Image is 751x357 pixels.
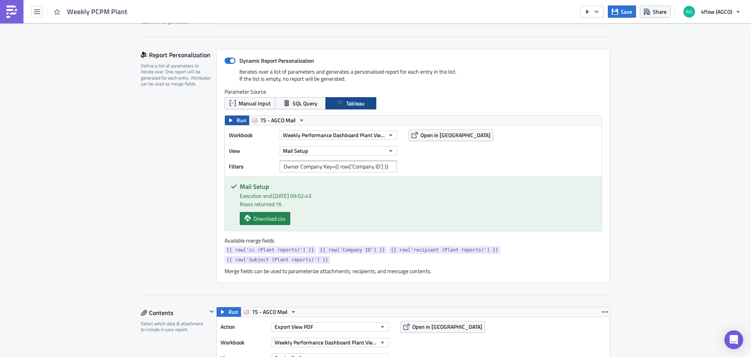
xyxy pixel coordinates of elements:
[318,246,387,254] a: {{ row['Company ID'] }}
[252,307,287,317] span: TS - AGCO Mail
[320,246,385,254] span: {{ row['Company ID'] }}
[293,99,317,107] span: SQL Query
[275,338,377,346] span: Weekly Performance Dashboard Plant View (PCPM)
[640,5,670,18] button: Share
[724,330,743,349] div: Open Intercom Messenger
[228,307,238,317] span: Run
[225,97,275,109] button: Manual Input
[253,214,286,223] span: Download csv
[283,131,385,139] span: Weekly Performance Dashboard Plant View (PCPM)
[683,5,696,18] img: Avatar
[141,63,211,87] div: Define a list of parameters to iterate over. One report will be generated for each entry. Attribu...
[226,256,328,264] span: {{ row['Subject (Plant reports)'] }}
[261,116,296,125] span: TS - AGCO Mail
[275,323,313,331] span: Export View PDF
[346,99,365,107] span: Tableau
[141,49,216,61] div: Report Personalization
[141,321,207,333] div: Select which data & attachment to include in your report.
[207,307,216,316] button: Hide content
[239,56,314,65] strong: Dynamic Report Personalization
[271,338,389,347] button: Weekly Performance Dashboard Plant View (PCPM)
[67,7,128,16] span: Weekly PCPM Plant
[141,307,207,319] div: Contents
[225,246,316,254] a: {{ row['cc (Plant reports)'] }}
[225,88,602,95] label: Parameter Source
[229,161,276,172] label: Filters
[237,116,246,125] span: Run
[240,183,596,190] h5: Mail Setup
[412,323,482,331] span: Open in [GEOGRAPHIC_DATA]
[401,321,485,333] button: Open in [GEOGRAPHIC_DATA]
[225,237,283,244] label: Available merge fields
[271,322,389,332] button: Export View PDF
[5,5,18,18] img: PushMetrics
[226,246,314,254] span: {{ row['cc (Plant reports)'] }}
[240,192,596,200] div: Execution end: [DATE] 09:02:43
[679,3,745,20] button: 4flow (AGCO)
[241,307,299,317] button: TS - AGCO Mail
[280,161,397,172] input: Filter1=Value1&...
[621,7,632,16] span: Save
[280,130,397,140] button: Weekly Performance Dashboard Plant View (PCPM)
[240,200,596,208] div: Rows returned: 16
[229,145,276,157] label: View
[141,1,211,25] div: Optionally, perform a condition check before generating and sending a report. Only if true, the r...
[225,268,602,275] div: Merge fields can be used to parameterize attachments, recipients, and message contents.
[283,147,308,155] span: Mail Setup
[217,307,241,317] button: Run
[240,212,290,225] a: Download csv
[280,146,397,156] button: Mail Setup
[391,246,498,254] span: {{ row['recipient (Plant reports)'] }}
[225,68,602,88] div: Iterates over a list of parameters and generates a personalised report for each entry in the list...
[409,129,493,141] button: Open in [GEOGRAPHIC_DATA]
[225,256,330,264] a: {{ row['Subject (Plant reports)'] }}
[229,129,276,141] label: Workbook
[389,246,500,254] a: {{ row['recipient (Plant reports)'] }}
[608,5,636,18] button: Save
[420,131,490,139] span: Open in [GEOGRAPHIC_DATA]
[701,7,732,16] span: 4flow (AGCO)
[221,321,268,333] label: Action
[653,7,667,16] span: Share
[275,97,326,109] button: SQL Query
[221,337,268,348] label: Workbook
[239,99,271,107] span: Manual Input
[249,116,307,125] button: TS - AGCO Mail
[3,3,374,9] body: Rich Text Area. Press ALT-0 for help.
[325,97,376,109] button: Tableau
[225,116,249,125] button: Run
